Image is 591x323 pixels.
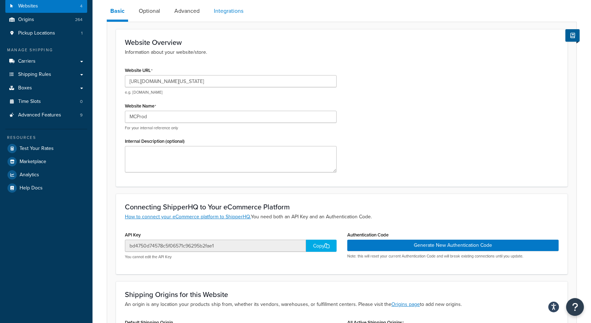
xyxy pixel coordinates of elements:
span: 264 [75,17,83,23]
span: Boxes [18,85,32,91]
span: Analytics [20,172,39,178]
span: 0 [80,99,83,105]
a: Carriers [5,55,87,68]
p: e.g. [DOMAIN_NAME] [125,90,337,95]
a: Boxes [5,82,87,95]
span: Time Slots [18,99,41,105]
span: Carriers [18,58,36,64]
h3: Website Overview [125,38,559,46]
button: Open Resource Center [566,298,584,316]
span: 9 [80,112,83,118]
a: Test Your Rates [5,142,87,155]
a: Marketplace [5,155,87,168]
a: How to connect your eCommerce platform to ShipperHQ. [125,213,251,220]
a: Optional [135,2,164,20]
span: 4 [80,3,83,9]
p: For your internal reference only [125,125,337,131]
button: Generate New Authentication Code [347,240,559,251]
button: Show Help Docs [565,29,580,42]
span: 1 [81,30,83,36]
a: Help Docs [5,182,87,194]
div: Manage Shipping [5,47,87,53]
span: Help Docs [20,185,43,191]
a: Advanced Features9 [5,109,87,122]
div: Resources [5,135,87,141]
div: Copy [306,240,337,252]
label: Website URL [125,68,153,73]
span: Shipping Rules [18,72,51,78]
a: Pickup Locations1 [5,27,87,40]
p: You cannot edit the API Key [125,254,337,260]
span: Pickup Locations [18,30,55,36]
a: Analytics [5,168,87,181]
span: Origins [18,17,34,23]
a: Origins264 [5,13,87,26]
span: Websites [18,3,38,9]
label: Authentication Code [347,232,389,238]
label: Website Name [125,103,156,109]
li: Pickup Locations [5,27,87,40]
span: Marketplace [20,159,46,165]
li: Advanced Features [5,109,87,122]
a: Advanced [171,2,203,20]
a: Time Slots0 [5,95,87,108]
a: Origins page [391,301,420,308]
span: Test Your Rates [20,146,54,152]
a: Integrations [210,2,247,20]
h3: Shipping Origins for this Website [125,291,559,298]
span: Advanced Features [18,112,61,118]
li: Origins [5,13,87,26]
label: Internal Description (optional) [125,139,185,144]
label: API Key [125,232,141,238]
li: Time Slots [5,95,87,108]
a: Shipping Rules [5,68,87,81]
p: Information about your website/store. [125,48,559,56]
h3: Connecting ShipperHQ to Your eCommerce Platform [125,203,559,211]
p: An origin is any location your products ship from, whether its vendors, warehouses, or fulfillmen... [125,301,559,308]
p: Note: this will reset your current Authentication Code and will break existing connections until ... [347,254,559,259]
a: Basic [107,2,128,22]
p: You need both an API Key and an Authentication Code. [125,213,559,221]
